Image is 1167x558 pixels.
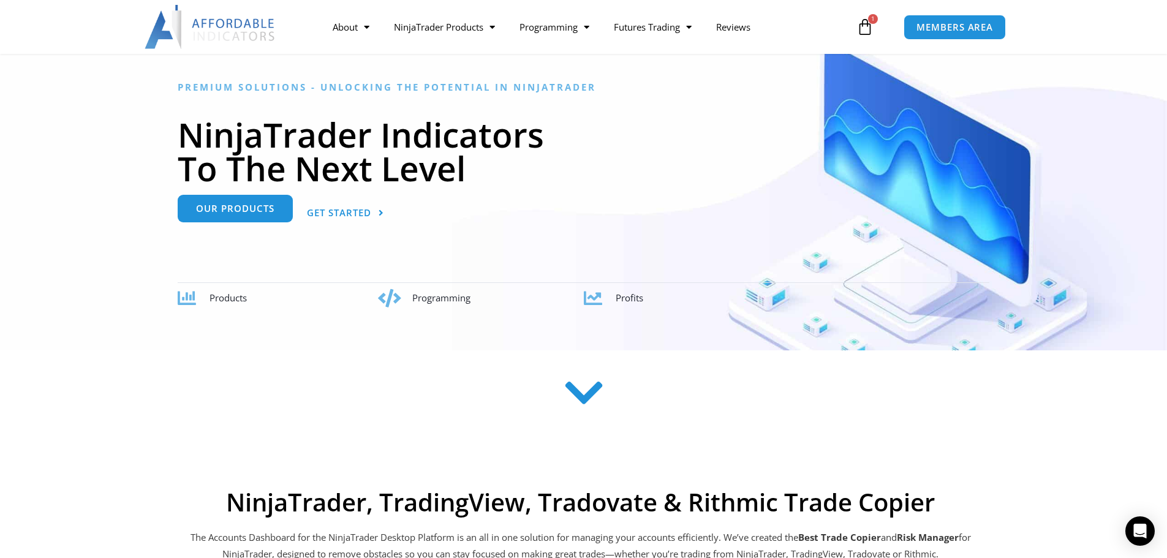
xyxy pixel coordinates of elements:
a: Futures Trading [602,13,704,41]
a: NinjaTrader Products [382,13,507,41]
a: About [320,13,382,41]
b: Best Trade Copier [798,531,881,543]
a: Programming [507,13,602,41]
span: Get Started [307,208,371,217]
span: MEMBERS AREA [916,23,993,32]
span: Profits [616,292,643,304]
a: 1 [838,9,892,45]
strong: Risk Manager [897,531,959,543]
span: 1 [868,14,878,24]
nav: Menu [320,13,853,41]
a: MEMBERS AREA [904,15,1006,40]
span: Programming [412,292,470,304]
img: LogoAI | Affordable Indicators – NinjaTrader [145,5,276,49]
div: Open Intercom Messenger [1125,516,1155,546]
span: Our Products [196,204,274,213]
a: Get Started [307,200,384,227]
a: Reviews [704,13,763,41]
h1: NinjaTrader Indicators To The Next Level [178,118,989,185]
h6: Premium Solutions - Unlocking the Potential in NinjaTrader [178,81,989,93]
a: Our Products [178,195,293,222]
span: Products [210,292,247,304]
h2: NinjaTrader, TradingView, Tradovate & Rithmic Trade Copier [189,488,973,517]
